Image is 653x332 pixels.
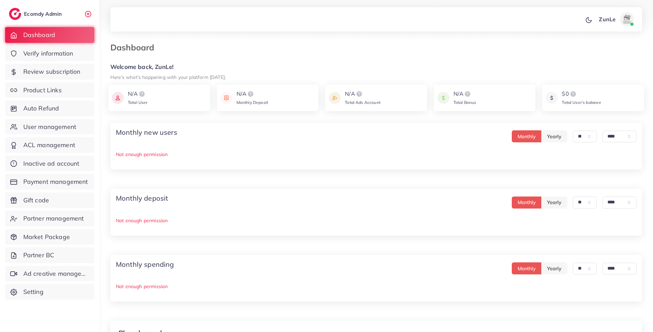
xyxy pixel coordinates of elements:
[454,100,476,105] span: Total Bonus
[546,90,558,106] img: icon payment
[5,174,94,190] a: Payment management
[569,90,577,98] img: logo
[5,64,94,80] a: Review subscription
[541,262,567,274] button: Yearly
[112,90,124,106] img: icon payment
[512,262,542,274] button: Monthly
[23,141,75,150] span: ACL management
[23,31,55,39] span: Dashboard
[5,119,94,135] a: User management
[345,90,380,98] div: N/A
[110,74,226,80] small: Here's what's happening with your platform [DATE].
[5,46,94,61] a: Verify information
[512,197,542,209] button: Monthly
[128,100,148,105] span: Total User
[246,90,255,98] img: logo
[128,90,148,98] div: N/A
[237,100,268,105] span: Monthly Deposit
[116,260,174,269] h4: Monthly spending
[9,8,21,20] img: logo
[599,15,616,23] p: ZunLe
[23,67,81,76] span: Review subscription
[23,49,73,58] span: Verify information
[541,197,567,209] button: Yearly
[5,27,94,43] a: Dashboard
[329,90,341,106] img: icon payment
[9,8,63,20] a: logoEcomdy Admin
[355,90,363,98] img: logo
[620,12,634,26] img: avatar
[116,194,168,202] h4: Monthly deposit
[5,284,94,300] a: Setting
[463,90,472,98] img: logo
[595,12,637,26] a: ZunLeavatar
[116,216,637,225] p: Not enough permission
[5,100,94,116] a: Auto Refund
[562,100,601,105] span: Total User’s balance
[5,82,94,98] a: Product Links
[116,128,177,137] h4: Monthly new users
[237,90,268,98] div: N/A
[23,251,55,260] span: Partner BC
[110,43,160,52] h3: Dashboard
[541,130,567,142] button: Yearly
[5,137,94,153] a: ACL management
[454,90,476,98] div: N/A
[23,287,44,296] span: Setting
[23,122,76,131] span: User management
[5,229,94,245] a: Market Package
[5,192,94,208] a: Gift code
[23,269,89,278] span: Ad creative management
[5,247,94,263] a: Partner BC
[23,196,49,205] span: Gift code
[5,211,94,226] a: Partner management
[562,90,601,98] div: $0
[5,266,94,282] a: Ad creative management
[23,233,70,241] span: Market Package
[23,86,62,95] span: Product Links
[116,282,637,290] p: Not enough permission
[437,90,449,106] img: icon payment
[23,214,84,223] span: Partner management
[116,150,637,158] p: Not enough permission
[220,90,232,106] img: icon payment
[5,156,94,171] a: Inactive ad account
[512,130,542,142] button: Monthly
[345,100,380,105] span: Total Ads Account
[24,11,63,17] h2: Ecomdy Admin
[23,177,88,186] span: Payment management
[138,90,146,98] img: logo
[23,104,59,113] span: Auto Refund
[23,159,80,168] span: Inactive ad account
[110,63,642,71] h5: Welcome back, ZunLe!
